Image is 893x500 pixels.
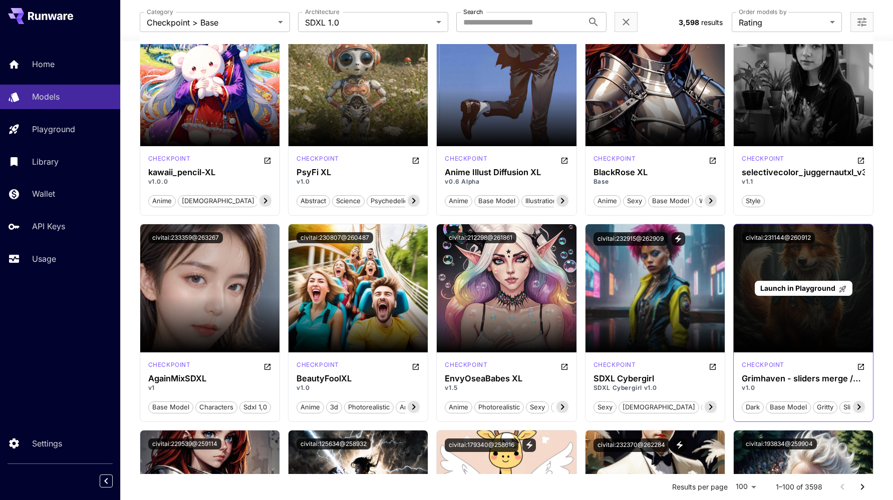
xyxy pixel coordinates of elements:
span: photorealistic [345,402,393,412]
p: checkpoint [148,360,191,369]
div: Anime Illust Diffusion XL [445,168,568,177]
button: illustration [521,194,561,207]
label: Category [147,8,173,16]
button: science [332,194,365,207]
button: sexy [593,400,617,413]
button: base model [148,400,193,413]
span: base model [649,196,693,206]
button: civitai:233359@263267 [148,232,223,243]
button: sexy [526,400,549,413]
span: anime [297,402,324,412]
p: API Keys [32,220,65,232]
h3: EnvyOseaBabes XL [445,374,568,383]
span: 3d [327,402,342,412]
p: Usage [32,253,56,265]
p: Settings [32,437,62,449]
p: Wallet [32,188,55,200]
p: checkpoint [593,154,636,163]
h3: BeautyFoolXL [296,374,420,383]
span: anime [149,196,175,206]
h3: Grimhaven - sliders merge / [DOMAIN_NAME] [742,374,865,383]
div: SDXL 1.0 [296,154,339,166]
span: sexy [624,196,646,206]
button: Open in CivitAI [709,360,717,372]
span: style [742,196,764,206]
button: base model [474,194,519,207]
p: Library [32,156,59,168]
div: SDXL 1.0 [445,360,487,372]
p: Playground [32,123,75,135]
button: abstract [296,194,330,207]
button: art [396,400,413,413]
button: woman [695,194,726,207]
button: Open in CivitAI [412,360,420,372]
p: v1.0.0 [148,177,271,186]
div: SDXL Cybergirl [593,374,717,383]
div: SDXL 1.0 [742,154,784,166]
button: cyberpunk [701,400,744,413]
h3: AgainMixSDXL [148,374,271,383]
p: v1.5 [445,383,568,392]
span: Checkpoint > Base [147,17,274,29]
div: BlackRose XL [593,168,717,177]
button: base model [648,194,693,207]
div: SDXL 1.0 [445,154,487,166]
button: civitai:232915@262909 [593,232,668,246]
button: Open in CivitAI [263,360,271,372]
span: base model [475,196,519,206]
button: Open in CivitAI [560,360,568,372]
button: sliders [839,400,868,413]
span: base model [149,402,193,412]
span: 3,598 [679,18,699,27]
p: SDXL Cybergirl v1.0 [593,383,717,392]
button: civitai:229539@259114 [148,438,221,449]
div: SDXL 1.0 [742,360,784,372]
p: v1 [148,383,271,392]
a: Launch in Playground [755,281,852,296]
span: [DEMOGRAPHIC_DATA] [551,402,631,412]
p: checkpoint [148,154,191,163]
button: civitai:230807@260487 [296,232,373,243]
button: anime [148,194,176,207]
p: v0.6 Alpha [445,177,568,186]
button: style [742,194,765,207]
label: Search [463,8,483,16]
button: anime [296,400,324,413]
button: civitai:232370@262284 [593,438,669,452]
div: SDXL 1.0 [593,154,636,166]
button: dark [742,400,764,413]
span: characters [196,402,237,412]
button: View trigger words [522,438,536,452]
button: photorealistic [474,400,524,413]
p: checkpoint [742,360,784,369]
p: Home [32,58,55,70]
span: anime [594,196,621,206]
div: SDXL 1.0 [593,360,636,372]
span: Launch in Playground [760,284,835,292]
p: v1.1 [742,177,865,186]
div: SDXL 1.0 [148,154,191,166]
button: civitai:179340@258616 [445,438,518,452]
button: View trigger words [673,438,687,452]
button: Open more filters [856,16,868,29]
span: [DEMOGRAPHIC_DATA] [178,196,258,206]
span: science [333,196,364,206]
p: v1.0 [742,383,865,392]
p: checkpoint [296,154,339,163]
button: View trigger words [672,232,685,246]
button: sexy [623,194,646,207]
span: base model [766,402,810,412]
div: Collapse sidebar [107,472,120,490]
button: civitai:125634@258932 [296,438,371,449]
button: Open in CivitAI [857,154,865,166]
button: Open in CivitAI [709,154,717,166]
span: Rating [739,17,826,29]
button: Go to next page [852,477,872,497]
p: checkpoint [742,154,784,163]
div: selectivecolor_juggernautxl_v3 [742,168,865,177]
div: PsyFi XL [296,168,420,177]
p: checkpoint [296,360,339,369]
button: civitai:231144@260912 [742,232,815,243]
span: psychedelic [367,196,411,206]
